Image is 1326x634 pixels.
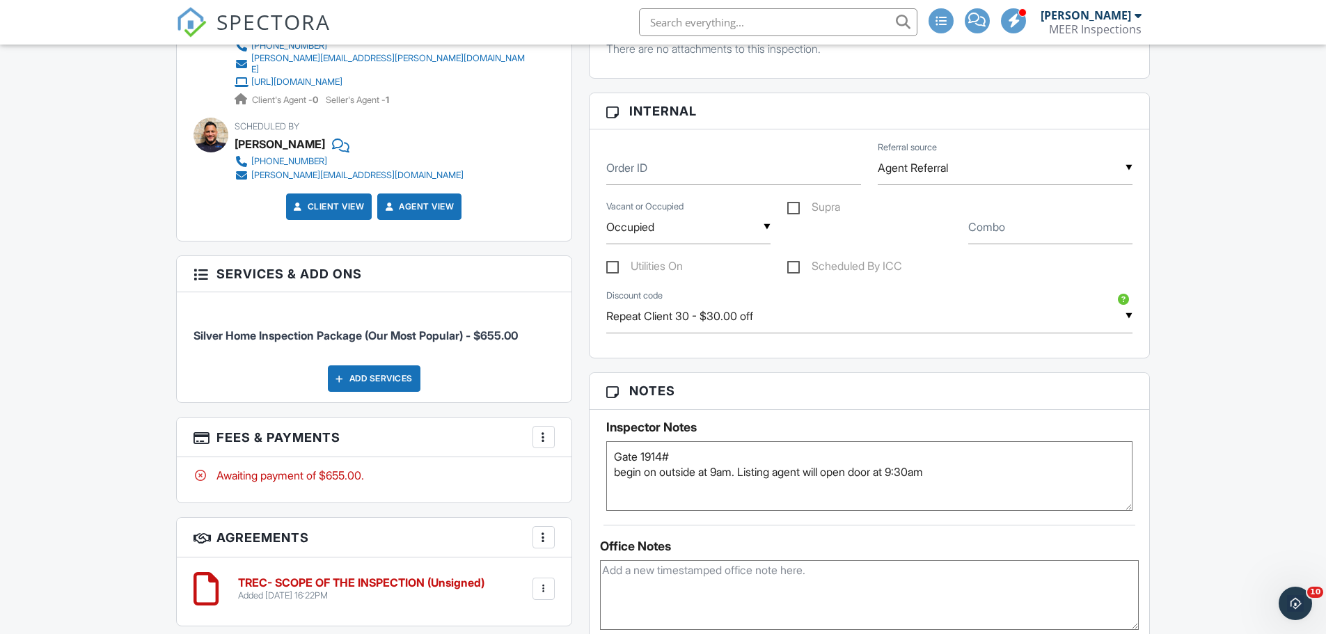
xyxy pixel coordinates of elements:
li: Service: Silver Home Inspection Package (Our Most Popular) [194,303,555,354]
span: Seller's Agent - [326,95,389,105]
a: [URL][DOMAIN_NAME] [235,75,529,89]
h3: Agreements [177,518,571,557]
h3: Notes [590,373,1150,409]
h3: Internal [590,93,1150,129]
a: [PERSON_NAME][EMAIL_ADDRESS][DOMAIN_NAME] [235,168,464,182]
label: Referral source [878,141,937,154]
span: Scheduled By [235,121,299,132]
input: Search everything... [639,8,917,36]
div: Add Services [328,365,420,392]
img: The Best Home Inspection Software - Spectora [176,7,207,38]
div: MEER Inspections [1049,22,1142,36]
strong: 0 [313,95,318,105]
h3: Fees & Payments [177,418,571,457]
span: Client's Agent - [252,95,320,105]
label: Supra [787,200,840,218]
label: Utilities On [606,260,683,277]
h5: Inspector Notes [606,420,1133,434]
label: Discount code [606,290,663,302]
div: Added [DATE] 16:22PM [238,590,484,601]
strong: 1 [386,95,389,105]
a: Agent View [382,200,454,214]
span: Silver Home Inspection Package (Our Most Popular) - $655.00 [194,328,518,342]
label: Scheduled By ICC [787,260,902,277]
div: [PERSON_NAME][EMAIL_ADDRESS][DOMAIN_NAME] [251,170,464,181]
span: 10 [1307,587,1323,598]
a: [PERSON_NAME][EMAIL_ADDRESS][PERSON_NAME][DOMAIN_NAME] [235,53,529,75]
div: [PERSON_NAME][EMAIL_ADDRESS][PERSON_NAME][DOMAIN_NAME] [251,53,529,75]
p: There are no attachments to this inspection. [606,41,1133,56]
div: Office Notes [600,539,1139,553]
input: Combo [968,210,1132,244]
h3: Services & Add ons [177,256,571,292]
div: [PERSON_NAME] [235,134,325,154]
div: [PERSON_NAME] [1041,8,1131,22]
a: Client View [291,200,365,214]
iframe: Intercom live chat [1279,587,1312,620]
a: [PHONE_NUMBER] [235,154,464,168]
a: [PHONE_NUMBER] [235,39,529,53]
label: Combo [968,219,1005,235]
div: [PHONE_NUMBER] [251,156,327,167]
a: SPECTORA [176,19,331,48]
div: [URL][DOMAIN_NAME] [251,77,342,88]
span: SPECTORA [216,7,331,36]
h6: TREC- SCOPE OF THE INSPECTION (Unsigned) [238,577,484,589]
label: Vacant or Occupied [606,200,684,213]
a: TREC- SCOPE OF THE INSPECTION (Unsigned) Added [DATE] 16:22PM [238,577,484,601]
div: Awaiting payment of $655.00. [194,468,555,483]
label: Order ID [606,160,647,175]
